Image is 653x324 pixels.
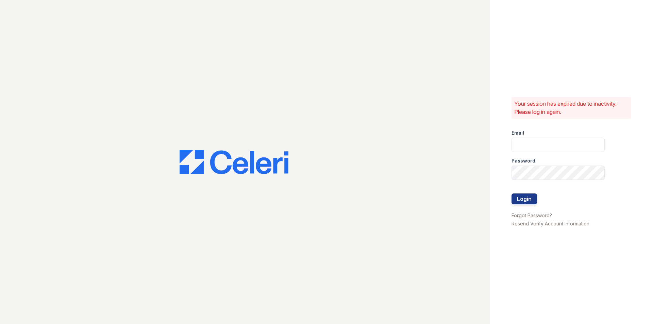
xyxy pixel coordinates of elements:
[512,157,535,164] label: Password
[512,221,589,226] a: Resend Verify Account Information
[512,193,537,204] button: Login
[514,100,629,116] p: Your session has expired due to inactivity. Please log in again.
[180,150,288,174] img: CE_Logo_Blue-a8612792a0a2168367f1c8372b55b34899dd931a85d93a1a3d3e32e68fde9ad4.png
[512,212,552,218] a: Forgot Password?
[512,130,524,136] label: Email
